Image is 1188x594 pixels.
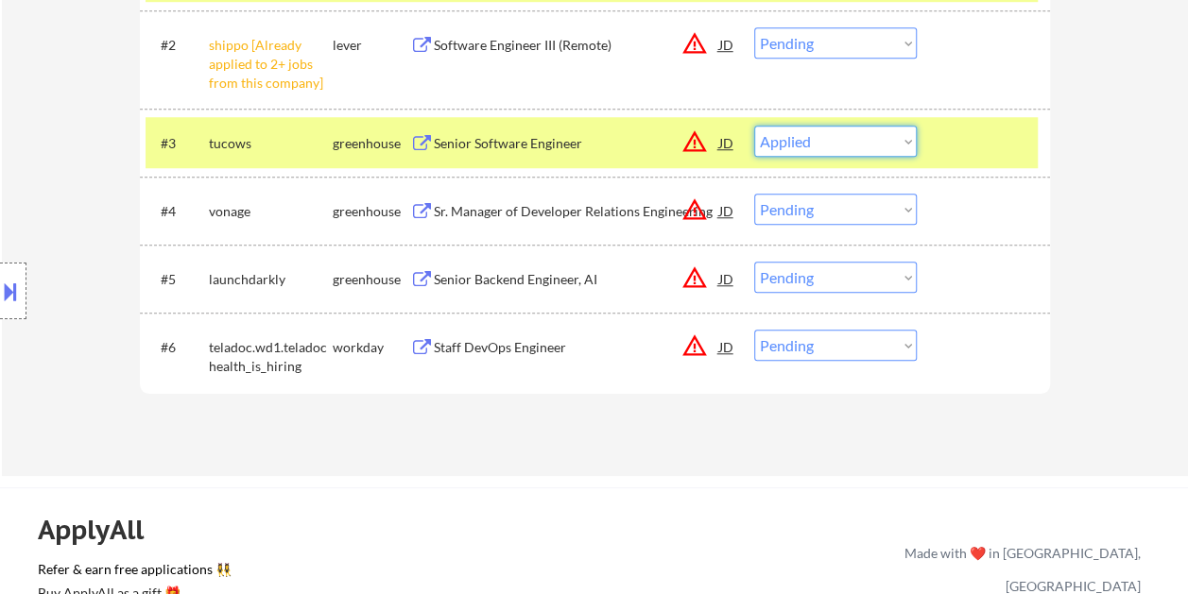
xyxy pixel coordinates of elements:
[717,330,736,364] div: JD
[434,202,719,221] div: Sr. Manager of Developer Relations Engineering
[434,36,719,55] div: Software Engineer III (Remote)
[333,134,410,153] div: greenhouse
[681,30,708,57] button: warning_amber
[681,332,708,359] button: warning_amber
[434,134,719,153] div: Senior Software Engineer
[434,270,719,289] div: Senior Backend Engineer, AI
[717,27,736,61] div: JD
[38,514,165,546] div: ApplyAll
[161,36,194,55] div: #2
[717,262,736,296] div: JD
[209,36,333,92] div: shippo [Already applied to 2+ jobs from this company]
[333,202,410,221] div: greenhouse
[681,128,708,155] button: warning_amber
[717,194,736,228] div: JD
[717,126,736,160] div: JD
[38,563,509,583] a: Refer & earn free applications 👯‍♀️
[333,270,410,289] div: greenhouse
[333,36,410,55] div: lever
[333,338,410,357] div: workday
[434,338,719,357] div: Staff DevOps Engineer
[681,264,708,291] button: warning_amber
[681,196,708,223] button: warning_amber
